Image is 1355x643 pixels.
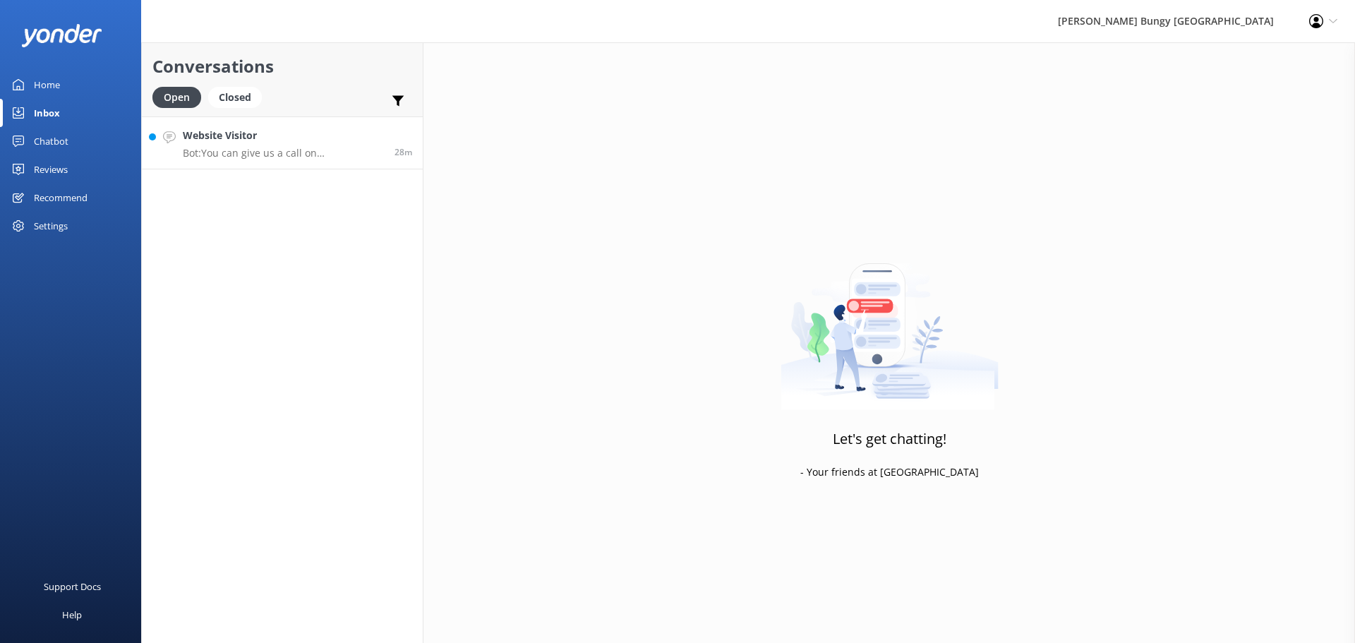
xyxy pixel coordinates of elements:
[152,89,208,104] a: Open
[44,572,101,601] div: Support Docs
[395,146,412,158] span: Oct 12 2025 11:01am (UTC +13:00) Pacific/Auckland
[34,184,88,212] div: Recommend
[62,601,82,629] div: Help
[34,155,68,184] div: Reviews
[152,87,201,108] div: Open
[781,234,999,410] img: artwork of a man stealing a conversation from at giant smartphone
[183,128,384,143] h4: Website Visitor
[152,53,412,80] h2: Conversations
[833,428,946,450] h3: Let's get chatting!
[34,71,60,99] div: Home
[34,127,68,155] div: Chatbot
[208,87,262,108] div: Closed
[21,24,102,47] img: yonder-white-logo.png
[800,464,979,480] p: - Your friends at [GEOGRAPHIC_DATA]
[34,212,68,240] div: Settings
[34,99,60,127] div: Inbox
[208,89,269,104] a: Closed
[183,147,384,160] p: Bot: You can give us a call on [PHONE_NUMBER] or [PHONE_NUMBER] to chat with a crew member. Our o...
[142,116,423,169] a: Website VisitorBot:You can give us a call on [PHONE_NUMBER] or [PHONE_NUMBER] to chat with a crew...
